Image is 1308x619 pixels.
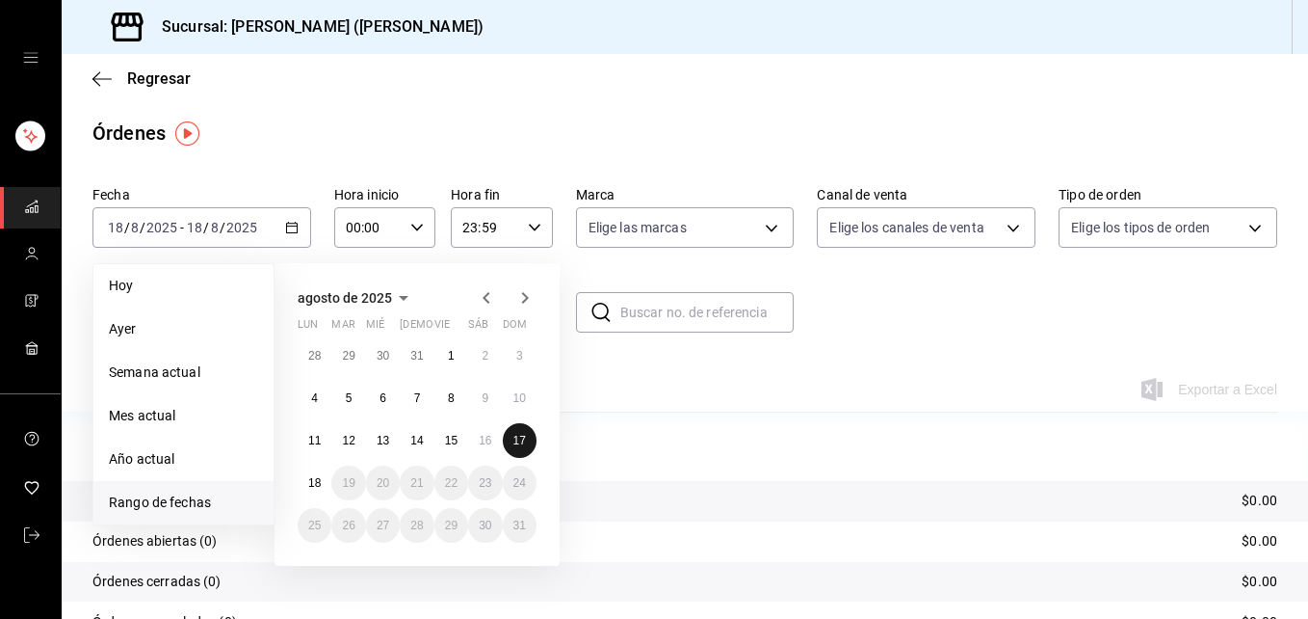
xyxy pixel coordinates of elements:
abbr: 30 de agosto de 2025 [479,519,491,532]
button: 24 de agosto de 2025 [503,466,536,500]
button: 29 de julio de 2025 [331,338,365,373]
label: Tipo de orden [1059,188,1277,202]
span: Elige las marcas [589,218,687,237]
button: 13 de agosto de 2025 [366,423,400,458]
input: -- [210,220,220,235]
abbr: 8 de agosto de 2025 [448,391,455,405]
button: 19 de agosto de 2025 [331,466,365,500]
abbr: lunes [298,318,318,338]
label: Hora fin [451,188,552,202]
abbr: 6 de agosto de 2025 [379,391,386,405]
button: 28 de agosto de 2025 [400,508,433,543]
abbr: 25 de agosto de 2025 [308,519,321,532]
button: 3 de agosto de 2025 [503,338,536,373]
abbr: 28 de agosto de 2025 [410,519,423,532]
abbr: 13 de agosto de 2025 [377,434,389,447]
span: agosto de 2025 [298,290,392,306]
abbr: 1 de agosto de 2025 [448,349,455,363]
abbr: 16 de agosto de 2025 [479,434,491,447]
button: 30 de agosto de 2025 [468,508,502,543]
abbr: 31 de agosto de 2025 [513,519,526,532]
abbr: 24 de agosto de 2025 [513,476,526,490]
button: 17 de agosto de 2025 [503,423,536,458]
span: / [124,220,130,235]
div: Órdenes [92,119,166,148]
button: 22 de agosto de 2025 [434,466,468,500]
abbr: 15 de agosto de 2025 [445,434,458,447]
button: 27 de agosto de 2025 [366,508,400,543]
p: Resumen [92,435,1277,458]
button: 5 de agosto de 2025 [331,381,365,416]
button: 2 de agosto de 2025 [468,338,502,373]
button: 1 de agosto de 2025 [434,338,468,373]
button: 10 de agosto de 2025 [503,381,536,416]
button: 21 de agosto de 2025 [400,466,433,500]
button: 8 de agosto de 2025 [434,381,468,416]
abbr: 17 de agosto de 2025 [513,434,526,447]
button: 11 de agosto de 2025 [298,423,331,458]
button: 25 de agosto de 2025 [298,508,331,543]
abbr: 9 de agosto de 2025 [482,391,488,405]
p: Órdenes abiertas (0) [92,531,218,552]
button: agosto de 2025 [298,286,415,309]
label: Canal de venta [817,188,1035,202]
abbr: 18 de agosto de 2025 [308,476,321,490]
span: Regresar [127,69,191,88]
abbr: 19 de agosto de 2025 [342,476,354,490]
input: -- [107,220,124,235]
span: Semana actual [109,363,258,383]
p: $0.00 [1242,572,1277,592]
span: Hoy [109,276,258,296]
button: 6 de agosto de 2025 [366,381,400,416]
button: 26 de agosto de 2025 [331,508,365,543]
abbr: sábado [468,318,488,338]
abbr: 27 de agosto de 2025 [377,519,389,532]
abbr: miércoles [366,318,384,338]
abbr: 14 de agosto de 2025 [410,434,423,447]
button: 23 de agosto de 2025 [468,466,502,500]
input: ---- [145,220,178,235]
abbr: jueves [400,318,513,338]
button: 31 de julio de 2025 [400,338,433,373]
abbr: 2 de agosto de 2025 [482,349,488,363]
span: / [203,220,209,235]
abbr: 10 de agosto de 2025 [513,391,526,405]
p: $0.00 [1242,491,1277,511]
abbr: 29 de julio de 2025 [342,349,354,363]
abbr: martes [331,318,354,338]
abbr: 4 de agosto de 2025 [311,391,318,405]
span: Mes actual [109,406,258,426]
abbr: 30 de julio de 2025 [377,349,389,363]
button: 16 de agosto de 2025 [468,423,502,458]
span: / [140,220,145,235]
button: 12 de agosto de 2025 [331,423,365,458]
button: 7 de agosto de 2025 [400,381,433,416]
button: 9 de agosto de 2025 [468,381,502,416]
button: open drawer [23,50,39,66]
abbr: 5 de agosto de 2025 [346,391,353,405]
button: 4 de agosto de 2025 [298,381,331,416]
span: Ayer [109,319,258,339]
button: 14 de agosto de 2025 [400,423,433,458]
abbr: 22 de agosto de 2025 [445,476,458,490]
abbr: 20 de agosto de 2025 [377,476,389,490]
h3: Sucursal: [PERSON_NAME] ([PERSON_NAME]) [146,15,484,39]
input: -- [130,220,140,235]
abbr: 23 de agosto de 2025 [479,476,491,490]
button: 31 de agosto de 2025 [503,508,536,543]
button: 18 de agosto de 2025 [298,466,331,500]
img: Tooltip marker [175,121,199,146]
button: 28 de julio de 2025 [298,338,331,373]
p: $0.00 [1242,531,1277,552]
button: 29 de agosto de 2025 [434,508,468,543]
abbr: 12 de agosto de 2025 [342,434,354,447]
span: - [180,220,184,235]
button: 15 de agosto de 2025 [434,423,468,458]
p: Órdenes cerradas (0) [92,572,222,592]
abbr: viernes [434,318,450,338]
span: Año actual [109,449,258,470]
label: Hora inicio [334,188,435,202]
span: / [220,220,225,235]
abbr: domingo [503,318,527,338]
